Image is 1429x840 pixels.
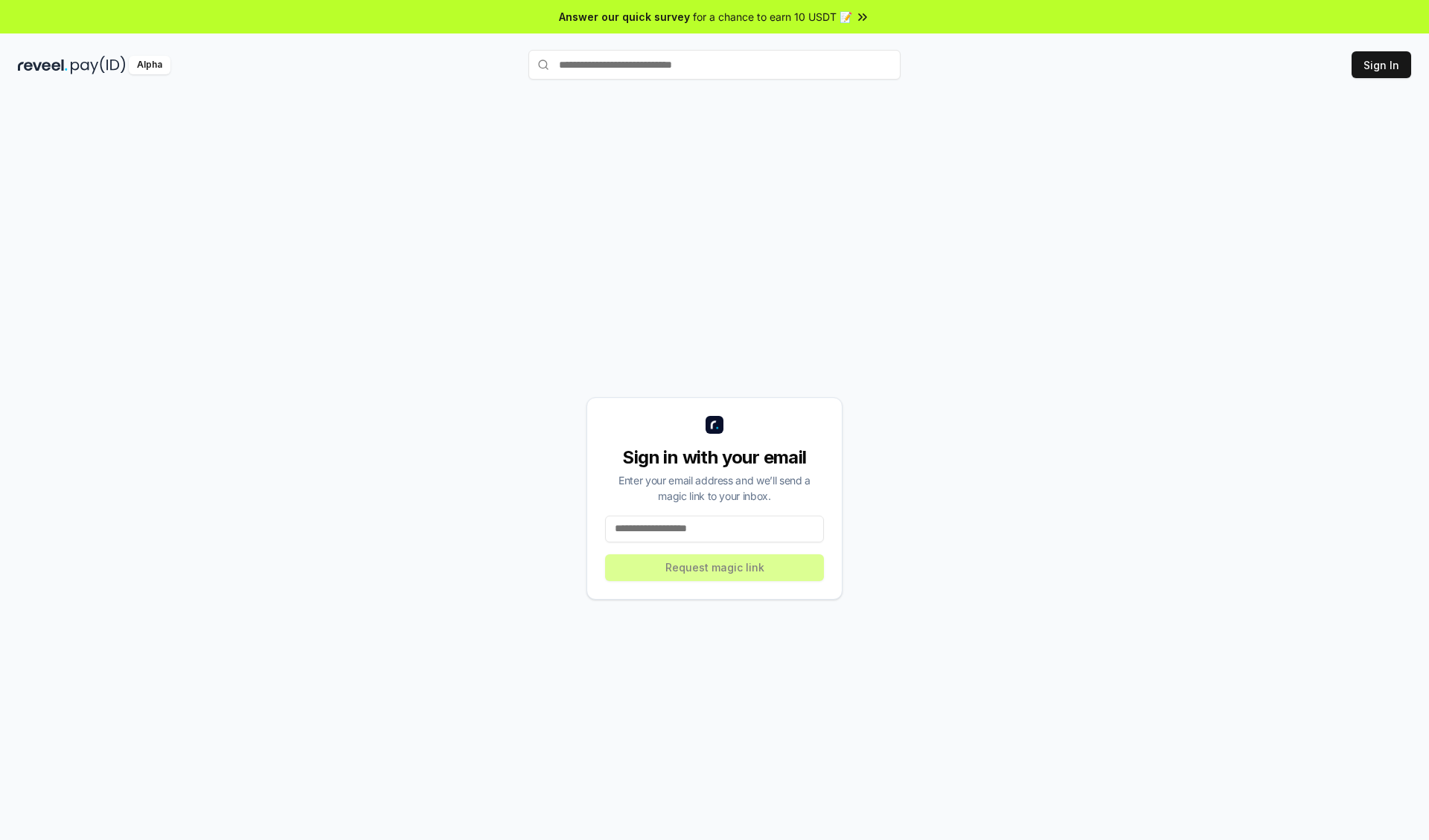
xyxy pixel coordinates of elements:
span: Answer our quick survey [559,9,690,25]
img: pay_id [71,56,126,74]
img: logo_small [706,416,723,434]
span: for a chance to earn 10 USDT 📝 [693,9,852,25]
div: Alpha [129,56,170,74]
img: reveel_dark [18,56,68,74]
button: Sign In [1352,51,1411,78]
div: Enter your email address and we’ll send a magic link to your inbox. [605,472,824,504]
div: Sign in with your email [605,446,824,469]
